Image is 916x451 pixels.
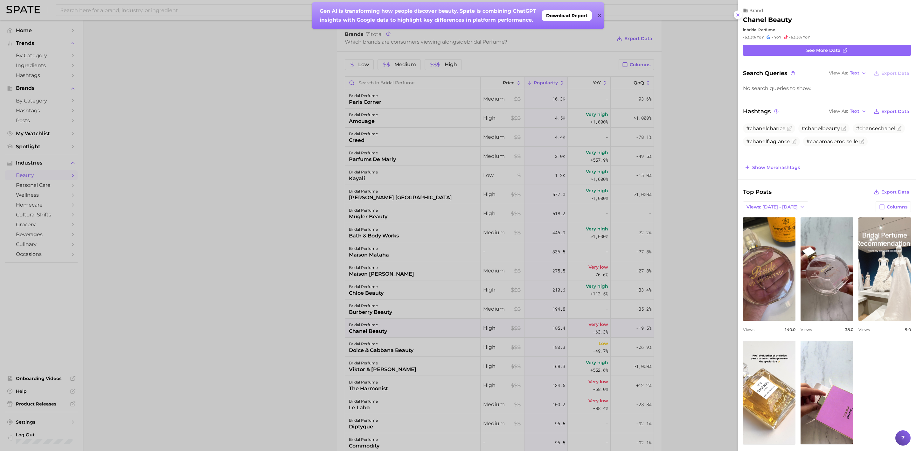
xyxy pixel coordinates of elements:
span: Columns [887,204,907,210]
span: Views [858,327,870,332]
span: YoY [774,35,781,40]
span: Views: [DATE] - [DATE] [746,204,798,210]
button: Flag as miscategorized or irrelevant [897,126,902,131]
span: #chancechanel [856,125,895,131]
button: Views: [DATE] - [DATE] [743,201,808,212]
button: Export Data [872,107,911,116]
span: YoY [757,35,764,40]
span: 38.0 [845,327,853,332]
div: No search queries to show. [743,85,911,91]
span: -63.3% [789,35,802,39]
span: Export Data [881,109,909,114]
button: View AsText [827,69,868,77]
span: - [772,35,773,39]
span: #cocomademoiselle [806,138,858,144]
span: Show more hashtags [752,165,800,170]
button: Export Data [872,69,911,78]
span: Export Data [881,189,909,195]
span: -63.3% [743,35,756,39]
span: View As [829,109,848,113]
button: Flag as miscategorized or irrelevant [787,126,792,131]
h2: chanel beauty [743,16,792,24]
span: #chanelchance [746,125,786,131]
div: in [743,27,911,32]
button: Show morehashtags [743,163,801,172]
span: Text [850,109,859,113]
span: brand [749,8,763,13]
span: Top Posts [743,187,772,196]
span: 9.0 [905,327,911,332]
button: Export Data [872,187,911,196]
span: #chanelbeauty [801,125,840,131]
span: Export Data [881,71,909,76]
span: Views [801,327,812,332]
span: 140.0 [784,327,795,332]
span: bridal perfume [746,27,775,32]
a: See more data [743,45,911,56]
span: YoY [803,35,810,40]
span: View As [829,71,848,75]
span: Views [743,327,754,332]
span: Hashtags [743,107,780,116]
button: Flag as miscategorized or irrelevant [792,139,797,144]
span: Search Queries [743,69,796,78]
button: View AsText [827,107,868,116]
button: Flag as miscategorized or irrelevant [859,139,864,144]
button: Columns [876,201,911,212]
span: See more data [806,48,841,53]
span: Text [850,71,859,75]
button: Flag as miscategorized or irrelevant [841,126,846,131]
span: #chanelfragrance [746,138,790,144]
